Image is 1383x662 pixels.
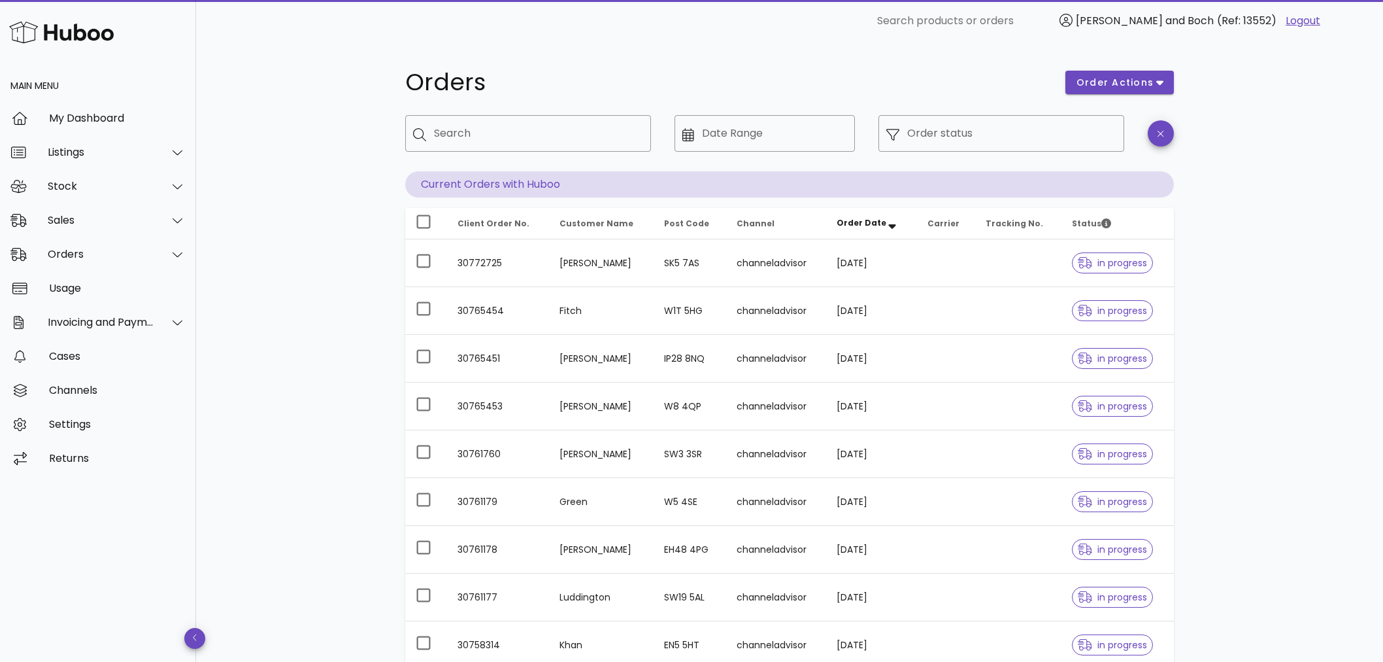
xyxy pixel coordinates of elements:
td: [DATE] [826,287,917,335]
div: Cases [49,350,186,362]
th: Status [1061,208,1174,239]
button: order actions [1065,71,1174,94]
span: in progress [1078,497,1147,506]
td: [DATE] [826,478,917,526]
td: channeladvisor [726,287,826,335]
div: Settings [49,418,186,430]
td: W5 4SE [654,478,726,526]
span: Carrier [927,218,959,229]
td: SW3 3SR [654,430,726,478]
td: channeladvisor [726,574,826,621]
th: Carrier [917,208,975,239]
td: [PERSON_NAME] [549,239,654,287]
td: Fitch [549,287,654,335]
div: Listings [48,146,154,158]
td: [DATE] [826,574,917,621]
td: 30761179 [447,478,549,526]
span: [PERSON_NAME] and Boch [1076,13,1214,28]
td: [PERSON_NAME] [549,335,654,383]
div: Stock [48,180,154,192]
td: SK5 7AS [654,239,726,287]
span: (Ref: 13552) [1217,13,1276,28]
div: My Dashboard [49,112,186,124]
span: in progress [1078,258,1147,268]
span: Customer Name [559,218,633,229]
td: Luddington [549,574,654,621]
td: SW19 5AL [654,574,726,621]
th: Post Code [654,208,726,239]
td: [DATE] [826,430,917,478]
td: channeladvisor [726,383,826,430]
div: Usage [49,282,186,294]
th: Tracking No. [975,208,1061,239]
span: Status [1072,218,1111,229]
th: Client Order No. [447,208,549,239]
td: Green [549,478,654,526]
span: in progress [1078,449,1147,459]
span: in progress [1078,640,1147,650]
td: 30765453 [447,383,549,430]
img: Huboo Logo [9,18,114,46]
span: Order Date [837,217,886,228]
span: in progress [1078,306,1147,315]
td: channeladvisor [726,526,826,574]
p: Current Orders with Huboo [405,171,1174,198]
div: Orders [48,248,154,260]
td: [DATE] [826,383,917,430]
span: order actions [1076,76,1154,90]
span: Tracking No. [986,218,1043,229]
td: [PERSON_NAME] [549,383,654,430]
th: Order Date: Sorted descending. Activate to remove sorting. [826,208,917,239]
h1: Orders [405,71,1050,94]
td: [DATE] [826,526,917,574]
td: 30761177 [447,574,549,621]
span: Client Order No. [458,218,529,229]
td: [PERSON_NAME] [549,526,654,574]
td: [DATE] [826,239,917,287]
td: channeladvisor [726,430,826,478]
td: 30765451 [447,335,549,383]
td: W1T 5HG [654,287,726,335]
span: Channel [737,218,775,229]
td: channeladvisor [726,478,826,526]
td: channeladvisor [726,335,826,383]
span: in progress [1078,593,1147,602]
td: channeladvisor [726,239,826,287]
span: in progress [1078,545,1147,554]
td: W8 4QP [654,383,726,430]
th: Channel [726,208,826,239]
span: in progress [1078,402,1147,411]
td: 30765454 [447,287,549,335]
a: Logout [1286,13,1320,29]
td: 30772725 [447,239,549,287]
div: Invoicing and Payments [48,316,154,328]
div: Sales [48,214,154,226]
td: 30761178 [447,526,549,574]
div: Channels [49,384,186,396]
td: IP28 8NQ [654,335,726,383]
th: Customer Name [549,208,654,239]
td: 30761760 [447,430,549,478]
td: EH48 4PG [654,526,726,574]
span: in progress [1078,354,1147,363]
span: Post Code [664,218,709,229]
td: [DATE] [826,335,917,383]
div: Returns [49,452,186,464]
td: [PERSON_NAME] [549,430,654,478]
